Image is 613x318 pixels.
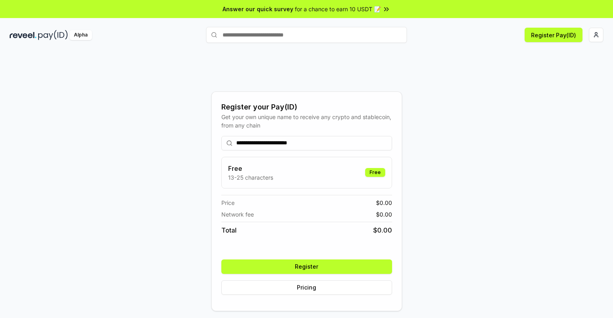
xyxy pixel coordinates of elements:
[221,280,392,295] button: Pricing
[38,30,68,40] img: pay_id
[228,173,273,182] p: 13-25 characters
[221,101,392,113] div: Register your Pay(ID)
[376,198,392,207] span: $ 0.00
[525,28,582,42] button: Register Pay(ID)
[10,30,37,40] img: reveel_dark
[365,168,385,177] div: Free
[69,30,92,40] div: Alpha
[228,164,273,173] h3: Free
[295,5,381,13] span: for a chance to earn 10 USDT 📝
[221,225,237,235] span: Total
[376,210,392,219] span: $ 0.00
[221,210,254,219] span: Network fee
[373,225,392,235] span: $ 0.00
[223,5,293,13] span: Answer our quick survey
[221,259,392,274] button: Register
[221,113,392,130] div: Get your own unique name to receive any crypto and stablecoin, from any chain
[221,198,235,207] span: Price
